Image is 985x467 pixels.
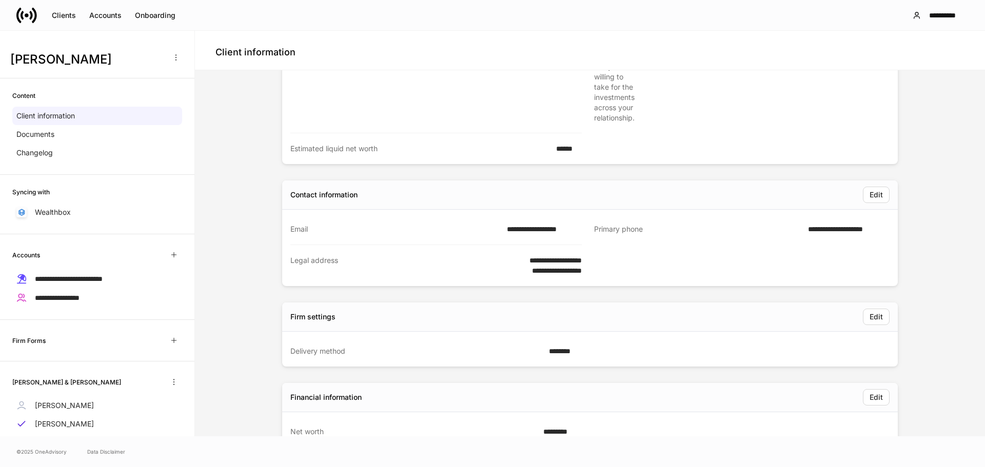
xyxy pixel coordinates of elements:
[12,415,182,433] a: [PERSON_NAME]
[87,448,125,456] a: Data Disclaimer
[870,392,883,402] div: Edit
[290,346,543,356] div: Delivery method
[12,250,40,260] h6: Accounts
[12,125,182,144] a: Documents
[16,448,67,456] span: © 2025 OneAdvisory
[135,10,175,21] div: Onboarding
[12,91,35,100] h6: Content
[16,148,53,158] p: Changelog
[10,51,164,68] h3: [PERSON_NAME]
[290,224,501,234] div: Email
[12,187,50,197] h6: Syncing with
[863,309,890,325] button: Edit
[12,396,182,415] a: [PERSON_NAME]
[290,190,358,200] div: Contact information
[290,144,550,154] div: Estimated liquid net worth
[12,336,46,346] h6: Firm Forms
[35,419,94,429] p: [PERSON_NAME]
[863,187,890,203] button: Edit
[12,144,182,162] a: Changelog
[128,7,182,24] button: Onboarding
[12,107,182,125] a: Client information
[35,400,94,411] p: [PERSON_NAME]
[52,10,76,21] div: Clients
[290,255,503,276] div: Legal address
[215,46,295,58] h4: Client information
[870,190,883,200] div: Edit
[16,111,75,121] p: Client information
[35,207,71,217] p: Wealthbox
[290,31,534,123] div: Tax bracket
[12,377,121,387] h6: [PERSON_NAME] & [PERSON_NAME]
[83,7,128,24] button: Accounts
[863,389,890,405] button: Edit
[594,224,802,235] div: Primary phone
[870,312,883,322] div: Edit
[89,10,122,21] div: Accounts
[290,427,537,437] div: Net worth
[16,129,54,139] p: Documents
[12,203,182,221] a: Wealthbox
[594,31,636,123] div: Please select the degree of risk you are willing to take for the investments across your relation...
[45,7,83,24] button: Clients
[290,392,362,402] div: Financial information
[290,312,336,322] div: Firm settings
